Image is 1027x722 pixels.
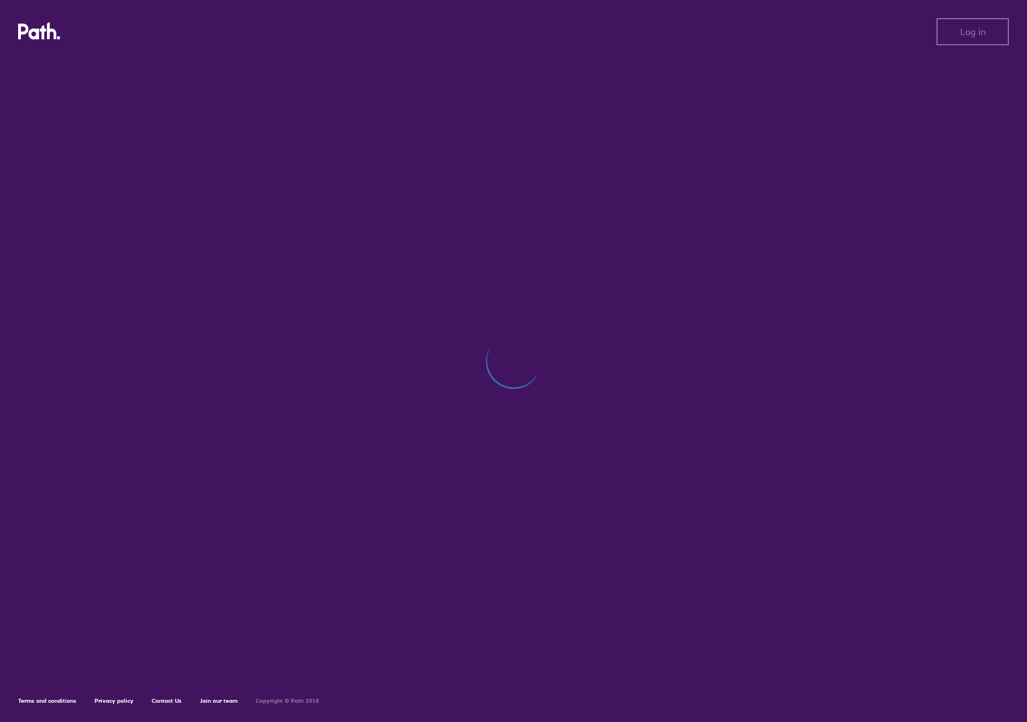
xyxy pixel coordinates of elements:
[960,27,986,37] span: Log in
[256,698,319,704] h6: Copyright © Path 2018
[200,697,238,704] a: Join our team
[152,697,182,704] a: Contact Us
[18,697,76,704] a: Terms and conditions
[94,697,134,704] a: Privacy policy
[936,18,1009,45] button: Log in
